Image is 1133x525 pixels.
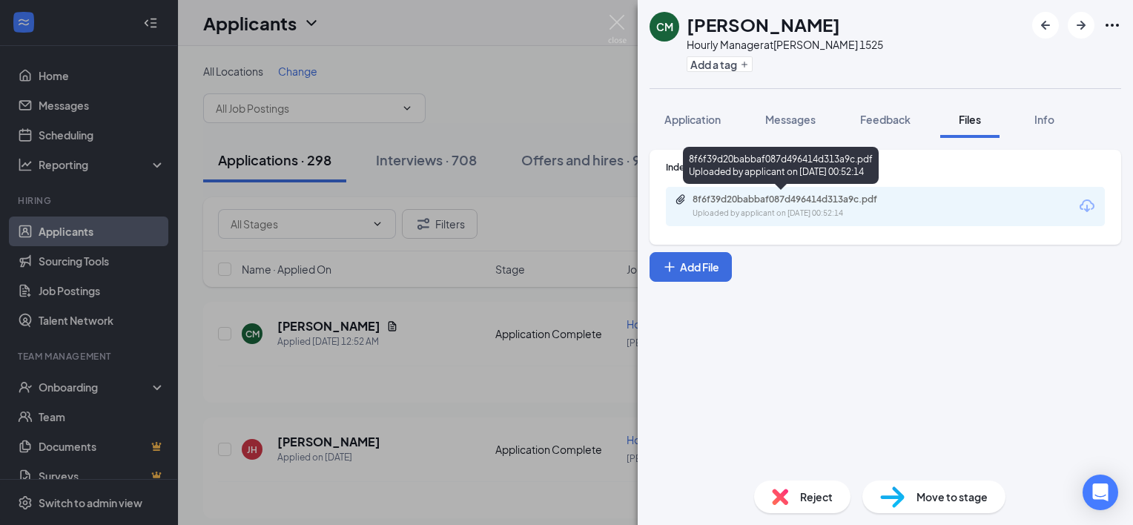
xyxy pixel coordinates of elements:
[675,194,687,205] svg: Paperclip
[959,113,981,126] span: Files
[693,194,900,205] div: 8f6f39d20babbaf087d496414d313a9c.pdf
[1037,16,1054,34] svg: ArrowLeftNew
[1072,16,1090,34] svg: ArrowRight
[860,113,911,126] span: Feedback
[664,113,721,126] span: Application
[765,113,816,126] span: Messages
[650,252,732,282] button: Add FilePlus
[1068,12,1094,39] button: ArrowRight
[1083,475,1118,510] div: Open Intercom Messenger
[800,489,833,505] span: Reject
[666,161,1105,174] div: Indeed Resume
[683,147,879,184] div: 8f6f39d20babbaf087d496414d313a9c.pdf Uploaded by applicant on [DATE] 00:52:14
[675,194,915,219] a: Paperclip8f6f39d20babbaf087d496414d313a9c.pdfUploaded by applicant on [DATE] 00:52:14
[1034,113,1054,126] span: Info
[662,260,677,274] svg: Plus
[916,489,988,505] span: Move to stage
[656,19,673,34] div: CM
[687,12,840,37] h1: [PERSON_NAME]
[1032,12,1059,39] button: ArrowLeftNew
[1078,197,1096,215] svg: Download
[687,56,753,72] button: PlusAdd a tag
[687,37,883,52] div: Hourly Manager at [PERSON_NAME] 1525
[1103,16,1121,34] svg: Ellipses
[693,208,915,219] div: Uploaded by applicant on [DATE] 00:52:14
[740,60,749,69] svg: Plus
